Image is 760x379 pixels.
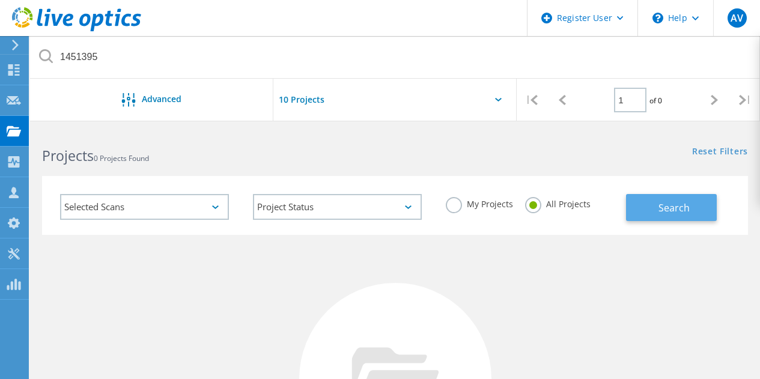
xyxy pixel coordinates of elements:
div: | [517,79,547,121]
a: Reset Filters [692,147,748,157]
span: 0 Projects Found [94,153,149,163]
a: Live Optics Dashboard [12,25,141,34]
div: Selected Scans [60,194,229,220]
button: Search [626,194,717,221]
span: AV [731,13,743,23]
b: Projects [42,146,94,165]
svg: \n [652,13,663,23]
div: | [729,79,760,121]
div: Project Status [253,194,422,220]
label: All Projects [525,197,591,208]
span: Search [658,201,690,214]
label: My Projects [446,197,513,208]
span: Advanced [142,95,181,103]
span: of 0 [649,96,662,106]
